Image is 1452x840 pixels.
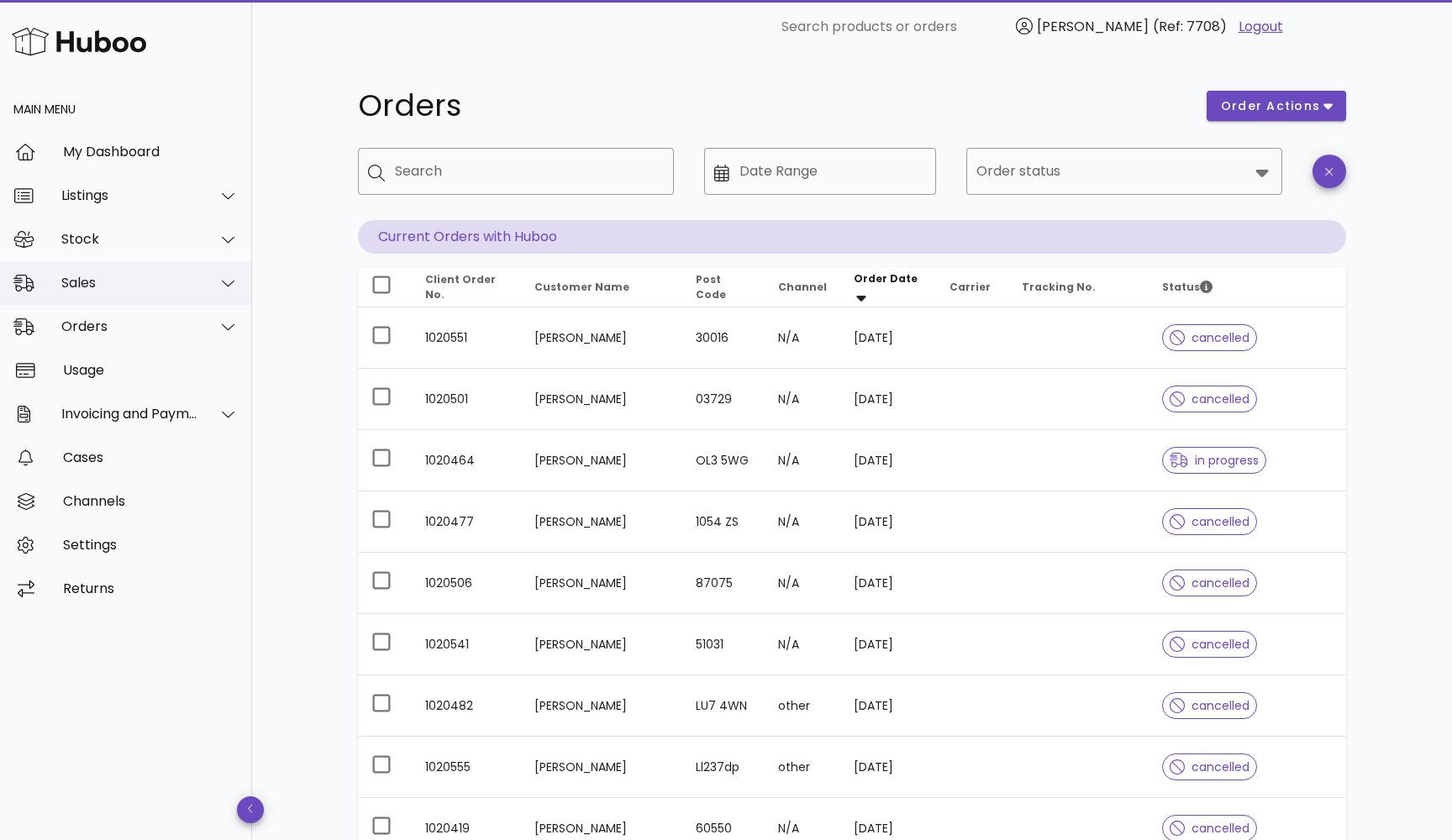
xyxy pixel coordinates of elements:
[521,675,682,737] td: [PERSON_NAME]
[61,318,198,334] div: Orders
[840,307,937,369] td: [DATE]
[412,553,521,614] td: 1020506
[840,267,937,307] th: Order Date: Sorted descending. Activate to remove sorting.
[63,144,239,160] div: My Dashboard
[765,737,840,798] td: other
[1170,332,1249,344] span: cancelled
[358,220,1346,254] p: Current Orders with Huboo
[61,406,198,422] div: Invoicing and Payments
[966,148,1282,195] div: Order status
[765,553,840,614] td: N/A
[521,553,682,614] td: [PERSON_NAME]
[765,491,840,553] td: N/A
[1170,454,1259,466] span: in progress
[1170,393,1249,405] span: cancelled
[840,491,937,553] td: [DATE]
[682,737,765,798] td: Ll237dp
[840,614,937,675] td: [DATE]
[1220,97,1321,115] span: order actions
[1239,17,1283,37] a: Logout
[765,430,840,491] td: N/A
[682,430,765,491] td: OL3 5WG
[765,369,840,430] td: N/A
[358,91,1186,121] h1: Orders
[1170,761,1249,773] span: cancelled
[696,272,726,302] span: Post Code
[840,369,937,430] td: [DATE]
[412,430,521,491] td: 1020464
[412,307,521,369] td: 1020551
[1170,822,1249,834] span: cancelled
[1170,577,1249,589] span: cancelled
[936,267,1008,307] th: Carrier
[840,675,937,737] td: [DATE]
[521,430,682,491] td: [PERSON_NAME]
[778,280,827,294] span: Channel
[412,675,521,737] td: 1020482
[840,737,937,798] td: [DATE]
[1170,638,1249,650] span: cancelled
[1170,700,1249,711] span: cancelled
[765,675,840,737] td: other
[854,271,918,286] span: Order Date
[412,491,521,553] td: 1020477
[1170,516,1249,528] span: cancelled
[521,491,682,553] td: [PERSON_NAME]
[12,24,146,60] img: Huboo Logo
[682,675,765,737] td: LU7 4WN
[61,231,198,247] div: Stock
[412,614,521,675] td: 1020541
[950,280,991,294] span: Carrier
[412,737,521,798] td: 1020555
[521,307,682,369] td: [PERSON_NAME]
[63,362,239,378] div: Usage
[840,430,937,491] td: [DATE]
[412,267,521,307] th: Client Order No.
[521,737,682,798] td: [PERSON_NAME]
[1022,280,1096,294] span: Tracking No.
[682,267,765,307] th: Post Code
[61,275,198,291] div: Sales
[1008,267,1149,307] th: Tracking No.
[63,449,239,465] div: Cases
[61,187,198,203] div: Listings
[63,537,239,553] div: Settings
[1207,91,1346,121] button: order actions
[765,614,840,675] td: N/A
[521,614,682,675] td: [PERSON_NAME]
[682,307,765,369] td: 30016
[521,267,682,307] th: Customer Name
[1149,267,1346,307] th: Status
[412,369,521,430] td: 1020501
[63,493,239,509] div: Channels
[1153,17,1227,36] span: (Ref: 7708)
[682,369,765,430] td: 03729
[521,369,682,430] td: [PERSON_NAME]
[1162,280,1213,294] span: Status
[765,267,840,307] th: Channel
[765,307,840,369] td: N/A
[63,580,239,596] div: Returns
[682,491,765,553] td: 1054 ZS
[682,614,765,675] td: 51031
[425,272,496,302] span: Client Order No.
[1037,17,1149,36] span: [PERSON_NAME]
[534,280,629,294] span: Customer Name
[682,553,765,614] td: 87075
[840,553,937,614] td: [DATE]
